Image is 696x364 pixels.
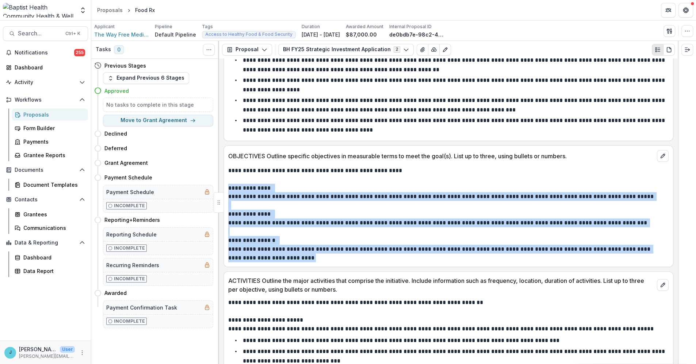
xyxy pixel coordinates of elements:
button: Edit as form [439,44,451,56]
div: Grantees [23,211,82,218]
button: Open Data & Reporting [3,237,88,249]
button: Plaintext view [652,44,664,56]
a: Data Report [12,265,88,277]
h5: Payment Schedule [106,188,154,196]
p: Duration [302,23,320,30]
p: [PERSON_NAME][EMAIL_ADDRESS][PERSON_NAME][DOMAIN_NAME] [19,353,75,360]
h4: Awarded [104,289,127,297]
p: ACTIVITIES Outline the major activities that comprise the initiative. Include information such as... [228,276,654,294]
div: Proposals [23,111,82,118]
p: Incomplete [114,202,145,209]
button: Partners [661,3,676,18]
p: Default Pipeline [155,31,196,38]
a: Dashboard [3,61,88,73]
p: Incomplete [114,245,145,251]
div: Communications [23,224,82,232]
span: 255 [74,49,85,56]
div: Dashboard [15,64,82,71]
a: Communications [12,222,88,234]
p: Incomplete [114,276,145,282]
p: Tags [202,23,213,30]
button: Proposal [222,44,272,56]
button: BH FY25 Strategic Investment Application2 [278,44,414,56]
span: 0 [114,45,124,54]
h4: Reporting+Reminders [104,216,160,224]
img: Baptist Health Community Health & Well Being logo [3,3,75,18]
div: Dashboard [23,254,82,261]
a: Document Templates [12,179,88,191]
div: Data Report [23,267,82,275]
span: Notifications [15,50,74,56]
p: Pipeline [155,23,172,30]
a: Dashboard [12,251,88,263]
h5: Reporting Schedule [106,231,157,238]
a: Grantee Reports [12,149,88,161]
span: Documents [15,167,76,173]
h4: Approved [104,87,129,95]
a: Payments [12,136,88,148]
h3: Tasks [96,46,111,53]
div: Payments [23,138,82,145]
h4: Payment Schedule [104,174,152,181]
span: Data & Reporting [15,240,76,246]
button: View Attached Files [417,44,428,56]
a: Form Builder [12,122,88,134]
button: edit [657,150,669,162]
button: Search... [3,26,88,41]
a: Grantees [12,208,88,220]
button: Move to Grant Agreement [103,115,213,126]
span: Activity [15,79,76,86]
p: Applicant [94,23,115,30]
button: Get Help [678,3,693,18]
span: Access to Healthy Food & Food Security [205,32,292,37]
h4: Deferred [104,144,127,152]
button: Open entity switcher [78,3,88,18]
button: Notifications255 [3,47,88,58]
div: Document Templates [23,181,82,189]
p: User [60,346,75,353]
button: Open Documents [3,164,88,176]
button: edit [657,279,669,291]
h5: No tasks to complete in this stage [106,101,210,109]
button: Expand Previous 6 Stages [103,72,189,84]
a: The Way Free Medical Clinic, Inc. [94,31,149,38]
button: PDF view [663,44,675,56]
div: Food Rx [135,6,155,14]
button: Toggle View Cancelled Tasks [203,44,215,56]
span: Workflows [15,97,76,103]
button: Expand right [681,44,693,56]
button: Open Workflows [3,94,88,106]
a: Proposals [94,5,126,15]
button: More [78,348,87,357]
p: de0bdb7e-98c2-4424-ad37-8ed6376a8a5d [389,31,444,38]
div: Ctrl + K [64,30,82,38]
h5: Payment Confirmation Task [106,304,177,311]
p: Awarded Amount [346,23,383,30]
div: Proposals [97,6,123,14]
div: Grantee Reports [23,151,82,159]
a: Proposals [12,109,88,121]
p: [PERSON_NAME] [19,345,57,353]
button: Open Activity [3,76,88,88]
h5: Recurring Reminders [106,261,159,269]
p: Internal Proposal ID [389,23,432,30]
span: Search... [18,30,61,37]
p: $87,000.00 [346,31,377,38]
nav: breadcrumb [94,5,158,15]
h4: Declined [104,130,127,137]
button: Open Contacts [3,194,88,205]
h4: Grant Agreement [104,159,148,167]
h4: Previous Stages [104,62,146,69]
span: Contacts [15,197,76,203]
p: [DATE] - [DATE] [302,31,340,38]
div: Form Builder [23,124,82,132]
p: Incomplete [114,318,145,325]
p: OBJECTIVES Outline specific objectives in measurable terms to meet the goal(s). List up to three,... [228,152,654,160]
div: Jennifer [9,350,12,355]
